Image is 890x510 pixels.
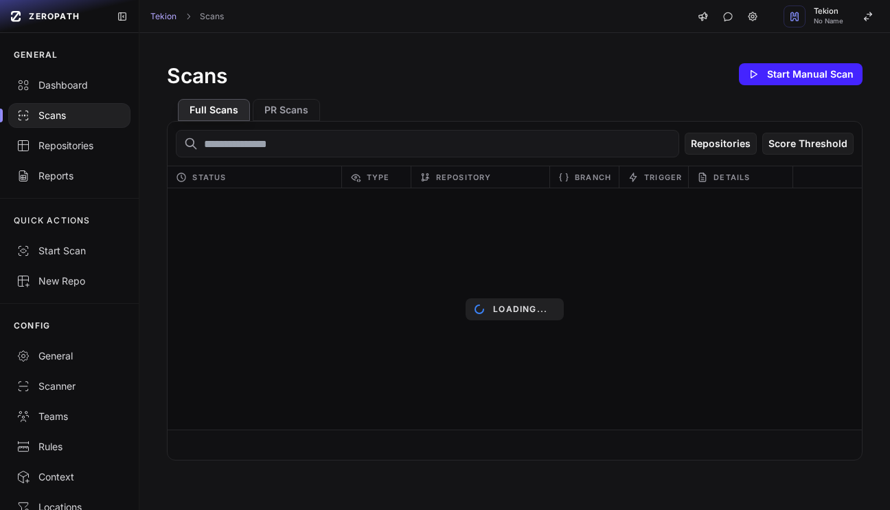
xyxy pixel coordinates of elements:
a: Scans [200,11,224,22]
button: Full Scans [178,99,250,121]
div: New Repo [16,274,122,288]
button: PR Scans [253,99,320,121]
div: Repositories [16,139,122,153]
button: Score Threshold [762,133,854,155]
div: Teams [16,410,122,423]
span: Trigger [644,169,682,186]
p: CONFIG [14,320,50,331]
span: No Name [814,18,843,25]
span: Tekion [814,8,843,15]
div: Scans [16,109,122,122]
h1: Scans [167,63,227,88]
p: QUICK ACTIONS [14,215,91,226]
nav: breadcrumb [150,11,224,22]
div: Context [16,470,122,484]
div: Scanner [16,379,122,393]
svg: chevron right, [183,12,193,21]
div: Rules [16,440,122,454]
span: Branch [575,169,611,186]
a: ZEROPATH [5,5,106,27]
div: Reports [16,169,122,183]
p: Loading... [493,304,547,315]
span: Type [367,169,389,186]
a: Tekion [150,11,176,22]
span: Status [192,169,226,186]
p: GENERAL [14,49,58,60]
button: Repositories [685,133,757,155]
div: General [16,349,122,363]
div: Start Scan [16,244,122,258]
span: Details [714,169,750,186]
button: Start Manual Scan [739,63,863,85]
div: Dashboard [16,78,122,92]
span: ZEROPATH [29,11,80,22]
span: Repository [436,169,491,186]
